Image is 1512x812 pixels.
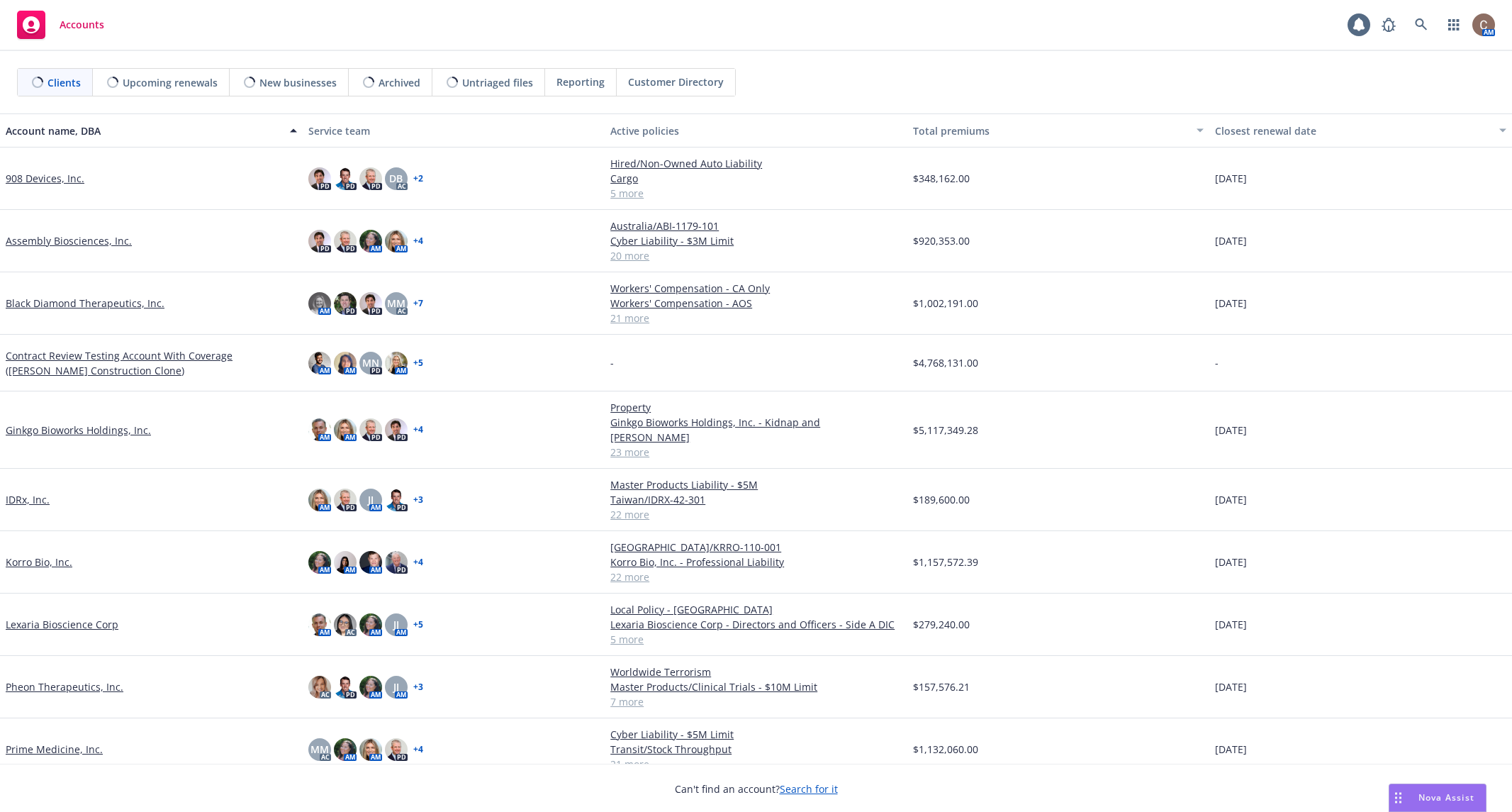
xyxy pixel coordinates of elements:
img: photo [359,676,382,699]
a: Report a Bug [1374,11,1403,39]
span: JJ [393,617,399,632]
span: MN [362,355,379,370]
span: $4,768,131.00 [913,355,978,370]
img: photo [308,167,331,190]
span: [DATE] [1215,423,1247,438]
a: 21 more [610,757,902,772]
a: Cyber Liability - $5M Limit [610,727,902,742]
a: + 2 [413,174,423,183]
img: photo [359,167,382,190]
a: Black Diamond Therapeutics, Inc. [6,296,164,311]
a: Ginkgo Bioworks Holdings, Inc. [6,423,151,438]
div: Active policies [610,123,902,138]
span: - [610,355,614,370]
img: photo [385,230,408,252]
a: IDRx, Inc. [6,492,50,507]
a: Korro Bio, Inc. [6,555,72,569]
span: MM [310,742,329,757]
span: $157,576.21 [913,679,970,694]
span: New businesses [259,75,337,90]
img: photo [334,613,357,636]
span: [DATE] [1215,679,1247,694]
a: + 3 [413,496,423,504]
div: Closest renewal date [1215,123,1491,138]
span: $920,353.00 [913,233,970,248]
a: + 4 [413,745,423,754]
a: 20 more [610,248,902,263]
a: 23 more [610,445,902,460]
span: $5,117,349.28 [913,423,978,438]
img: photo [308,230,331,252]
div: Drag to move [1389,784,1407,811]
span: Untriaged files [462,75,533,90]
div: Total premiums [913,123,1189,138]
a: Assembly Biosciences, Inc. [6,233,132,248]
span: - [1215,355,1219,370]
a: Prime Medicine, Inc. [6,742,103,757]
a: Australia/ABI-1179-101 [610,218,902,233]
img: photo [334,676,357,699]
a: + 4 [413,426,423,434]
img: photo [385,489,408,511]
span: [DATE] [1215,617,1247,632]
img: photo [308,489,331,511]
img: photo [385,352,408,374]
a: Local Policy - [GEOGRAPHIC_DATA] [610,602,902,617]
span: JJ [393,679,399,694]
span: Accounts [60,19,104,30]
img: photo [308,676,331,699]
a: 22 more [610,569,902,584]
span: [DATE] [1215,296,1247,311]
span: $1,002,191.00 [913,296,978,311]
img: photo [334,551,357,574]
span: JJ [368,492,374,507]
span: [DATE] [1215,492,1247,507]
a: 5 more [610,632,902,647]
a: Property [610,400,902,415]
span: [DATE] [1215,555,1247,569]
img: photo [334,292,357,315]
a: Lexaria Bioscience Corp - Directors and Officers - Side A DIC [610,617,902,632]
a: Worldwide Terrorism [610,664,902,679]
img: photo [385,738,408,761]
a: Workers' Compensation - CA Only [610,281,902,296]
img: photo [308,352,331,374]
a: 5 more [610,186,902,201]
a: Pheon Therapeutics, Inc. [6,679,123,694]
button: Service team [303,113,605,148]
button: Active policies [605,113,907,148]
a: Contract Review Testing Account With Coverage ([PERSON_NAME] Construction Clone) [6,348,297,378]
a: + 5 [413,359,423,367]
a: [GEOGRAPHIC_DATA]/KRRO-110-001 [610,540,902,555]
img: photo [308,613,331,636]
a: Hired/Non-Owned Auto Liability [610,156,902,171]
a: + 4 [413,237,423,245]
img: photo [334,352,357,374]
a: Transit/Stock Throughput [610,742,902,757]
img: photo [334,489,357,511]
img: photo [308,551,331,574]
img: photo [334,167,357,190]
a: Switch app [1440,11,1468,39]
span: $279,240.00 [913,617,970,632]
a: + 4 [413,558,423,567]
a: Master Products Liability - $5M [610,477,902,492]
img: photo [1472,13,1495,36]
span: $348,162.00 [913,171,970,186]
button: Total premiums [907,113,1210,148]
span: $1,132,060.00 [913,742,978,757]
img: photo [308,292,331,315]
a: Accounts [11,5,110,45]
a: Taiwan/IDRX-42-301 [610,492,902,507]
span: [DATE] [1215,742,1247,757]
span: Can't find an account? [675,782,838,796]
button: Nova Assist [1389,784,1486,812]
img: photo [359,230,382,252]
a: Search for it [780,782,838,796]
a: Cyber Liability - $3M Limit [610,233,902,248]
